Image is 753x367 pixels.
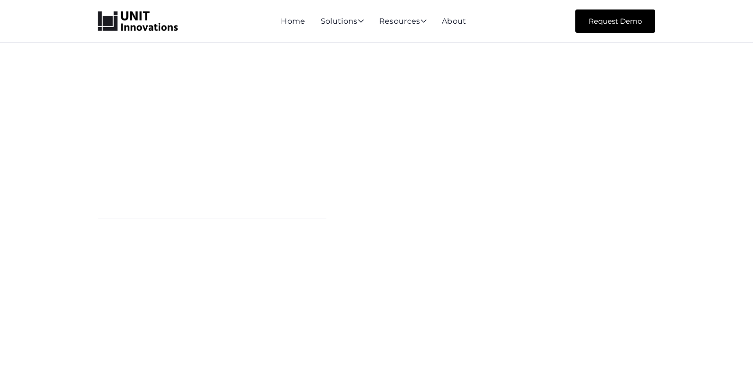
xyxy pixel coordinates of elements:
[281,17,305,26] a: Home
[442,17,467,26] a: About
[575,9,655,33] a: Request Demo
[379,18,427,26] div: Resources
[420,17,427,25] span: 
[321,18,364,26] div: Solutions
[358,17,364,25] span: 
